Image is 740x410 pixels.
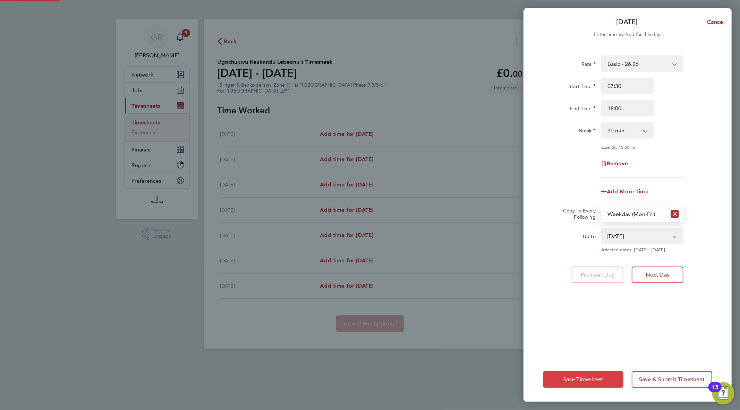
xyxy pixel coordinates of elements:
button: Save & Submit Timesheet [632,371,712,388]
label: Up to [583,233,596,242]
button: Save Timesheet [543,371,623,388]
div: 13 [712,387,718,396]
span: Save & Submit Timesheet [639,376,705,383]
input: E.g. 18:00 [601,100,654,116]
label: Copy To Every Following [558,208,596,220]
label: Rate [581,61,596,69]
span: Add More Time [607,188,648,195]
div: Enter time worked for this day. [524,30,732,39]
button: Cancel [696,15,732,29]
button: Remove [601,161,628,166]
p: [DATE] [616,17,638,27]
span: Next Day [646,271,670,278]
span: Remove [607,160,628,167]
span: Save Timesheet [563,376,603,383]
label: Start Time [569,83,596,91]
button: Reset selection [671,206,679,221]
button: Open Resource Center, 13 new notifications [712,382,734,404]
span: 10.00 [619,144,629,150]
span: Affected dates: [DATE] - [DATE] [601,247,683,253]
input: E.g. 08:00 [601,78,654,94]
label: Break [579,128,596,136]
button: Add More Time [601,189,648,194]
label: End Time [570,105,596,114]
button: Next Day [632,267,683,283]
span: Cancel [705,19,725,25]
div: Quantity: hrs [601,144,683,150]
